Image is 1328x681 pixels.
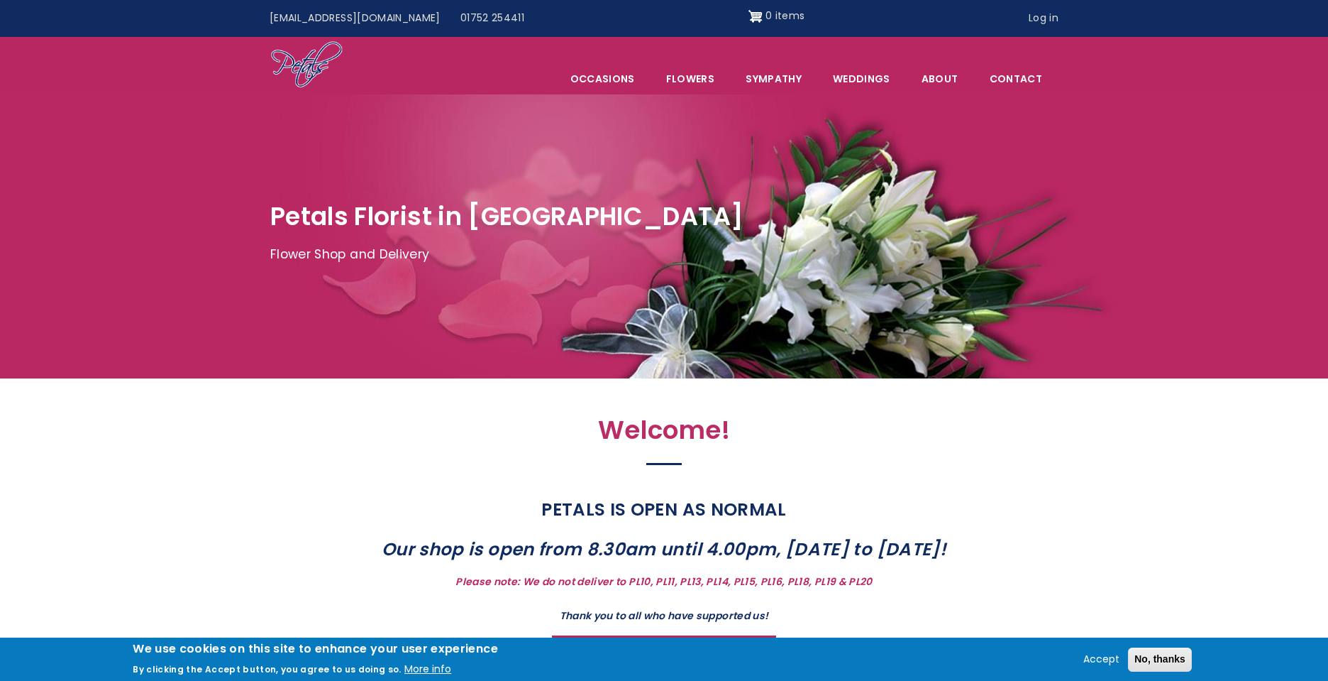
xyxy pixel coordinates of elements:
button: More info [404,661,451,678]
span: Weddings [818,64,905,94]
span: 0 items [765,9,804,23]
button: No, thanks [1128,648,1192,672]
span: Occasions [555,64,650,94]
a: 01752 254411 [450,5,534,32]
button: Accept [1078,651,1125,668]
strong: PETALS IS OPEN AS NORMAL [541,497,786,522]
strong: Please note: We do not deliver to PL10, PL11, PL13, PL14, PL15, PL16, PL18, PL19 & PL20 [455,574,872,589]
span: Petals Florist in [GEOGRAPHIC_DATA] [270,199,743,234]
h2: Welcome! [355,415,973,453]
a: Shopping cart 0 items [748,5,805,28]
h2: We use cookies on this site to enhance your user experience [133,641,498,657]
a: About [907,64,973,94]
p: By clicking the Accept button, you agree to us doing so. [133,663,402,675]
a: [EMAIL_ADDRESS][DOMAIN_NAME] [260,5,450,32]
a: Flowers [651,64,729,94]
a: Log in [1019,5,1068,32]
strong: ** Please support your local Businesses! ** [552,636,776,650]
p: Flower Shop and Delivery [270,244,1058,266]
a: Contact [975,64,1057,94]
img: Home [270,40,343,90]
a: Sympathy [731,64,817,94]
strong: Our shop is open from 8.30am until 4.00pm, [DATE] to [DATE]! [382,537,946,562]
img: Shopping cart [748,5,763,28]
strong: Thank you to all who have supported us! [560,609,769,623]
